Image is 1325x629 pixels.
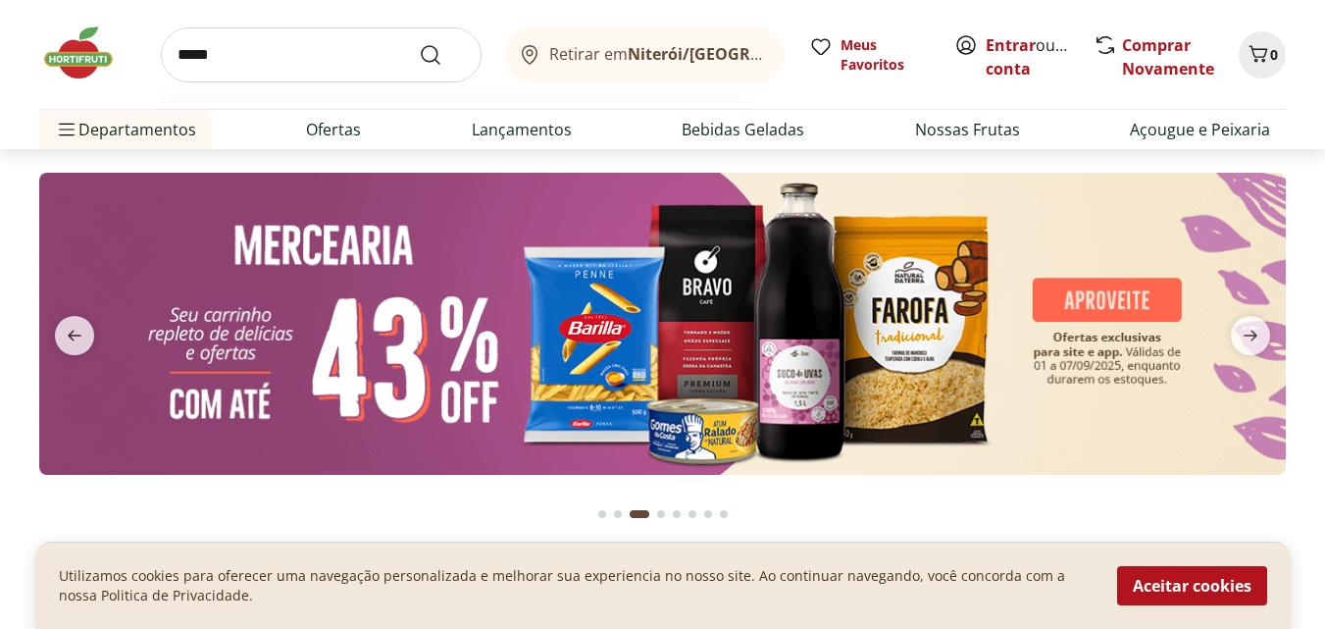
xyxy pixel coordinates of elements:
[39,316,110,355] button: previous
[915,118,1020,141] a: Nossas Frutas
[716,491,732,538] button: Go to page 8 from fs-carousel
[669,491,685,538] button: Go to page 5 from fs-carousel
[809,35,931,75] a: Meus Favoritos
[685,491,700,538] button: Go to page 6 from fs-carousel
[628,43,851,65] b: Niterói/[GEOGRAPHIC_DATA]
[55,106,196,153] span: Departamentos
[700,491,716,538] button: Go to page 7 from fs-carousel
[610,491,626,538] button: Go to page 2 from fs-carousel
[419,43,466,67] button: Submit Search
[39,24,137,82] img: Hortifruti
[59,566,1094,605] p: Utilizamos cookies para oferecer uma navegação personalizada e melhorar sua experiencia no nosso ...
[39,173,1286,475] img: mercearia
[986,34,1094,79] a: Criar conta
[594,491,610,538] button: Go to page 1 from fs-carousel
[472,118,572,141] a: Lançamentos
[1117,566,1267,605] button: Aceitar cookies
[986,33,1073,80] span: ou
[986,34,1036,56] a: Entrar
[1122,34,1214,79] a: Comprar Novamente
[549,45,766,63] span: Retirar em
[161,27,482,82] input: search
[1130,118,1270,141] a: Açougue e Peixaria
[626,491,653,538] button: Current page from fs-carousel
[682,118,804,141] a: Bebidas Geladas
[505,27,786,82] button: Retirar emNiterói/[GEOGRAPHIC_DATA]
[55,106,78,153] button: Menu
[1270,45,1278,64] span: 0
[653,491,669,538] button: Go to page 4 from fs-carousel
[1239,31,1286,79] button: Carrinho
[1215,316,1286,355] button: next
[841,35,931,75] span: Meus Favoritos
[306,118,361,141] a: Ofertas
